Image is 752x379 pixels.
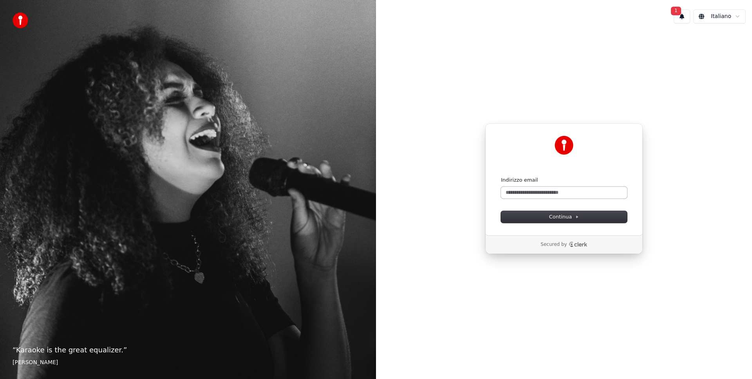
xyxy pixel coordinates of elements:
a: Clerk logo [569,242,587,247]
button: Continua [501,211,627,223]
button: 1 [674,9,690,23]
footer: [PERSON_NAME] [13,359,363,366]
span: 1 [671,7,681,15]
span: Continua [549,213,579,220]
img: Youka [555,136,573,155]
label: Indirizzo email [501,177,538,184]
p: “ Karaoke is the great equalizer. ” [13,345,363,356]
p: Secured by [540,242,567,248]
img: youka [13,13,28,28]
